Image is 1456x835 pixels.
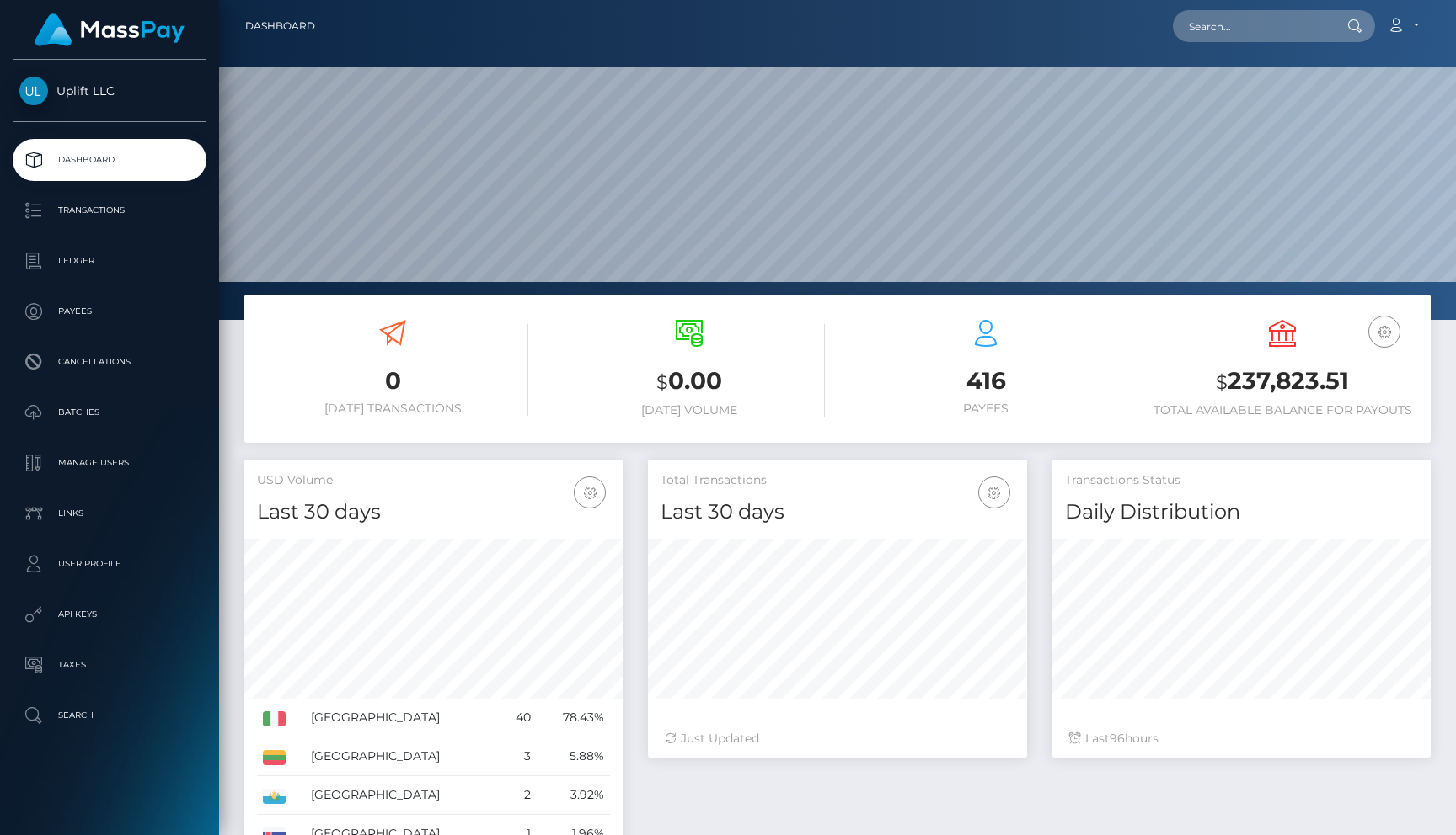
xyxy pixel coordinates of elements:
[500,699,537,737] td: 40
[665,730,1009,747] div: Just Updated
[13,593,206,636] a: API Keys
[850,402,1121,416] h6: Payees
[13,543,206,585] a: User Profile
[257,364,528,397] h3: 0
[13,240,206,282] a: Ledger
[19,703,200,728] p: Search
[305,699,500,737] td: [GEOGRAPHIC_DATA]
[245,8,315,44] a: Dashboard
[19,198,200,223] p: Transactions
[537,737,610,776] td: 5.88%
[554,403,825,417] h6: [DATE] Volume
[35,13,185,46] img: MassPay Logo
[257,497,610,527] h4: Last 30 days
[500,737,537,776] td: 3
[500,776,537,815] td: 2
[13,442,206,484] a: Manage Users
[13,139,206,181] a: Dashboard
[19,501,200,526] p: Links
[13,492,206,535] a: Links
[1069,730,1414,747] div: Last hours
[13,391,206,433] a: Batches
[656,370,668,394] small: $
[19,248,200,274] p: Ledger
[305,776,500,815] td: [GEOGRAPHIC_DATA]
[661,497,1014,527] h4: Last 30 days
[13,189,206,231] a: Transactions
[19,147,200,173] p: Dashboard
[305,737,500,776] td: [GEOGRAPHIC_DATA]
[19,299,200,324] p: Payees
[1216,370,1228,394] small: $
[19,602,200,627] p: API Keys
[1147,403,1418,417] h6: Total Available Balance for Payouts
[1065,472,1418,489] h5: Transactions Status
[13,290,206,332] a: Payees
[13,644,206,686] a: Taxes
[19,349,200,375] p: Cancellations
[257,472,610,489] h5: USD Volume
[537,699,610,737] td: 78.43%
[263,750,286,765] img: LT.png
[1065,497,1418,527] h4: Daily Distribution
[1110,731,1125,746] span: 96
[1147,364,1418,399] h3: 237,823.51
[19,400,200,425] p: Batches
[263,711,286,726] img: IT.png
[1173,10,1331,42] input: Search...
[537,776,610,815] td: 3.92%
[19,551,200,577] p: User Profile
[661,472,1014,489] h5: Total Transactions
[850,364,1121,397] h3: 416
[19,450,200,476] p: Manage Users
[13,83,206,98] span: Uplift LLC
[13,694,206,737] a: Search
[263,789,286,804] img: SM.png
[554,364,825,399] h3: 0.00
[13,341,206,383] a: Cancellations
[257,402,528,416] h6: [DATE] Transactions
[19,652,200,678] p: Taxes
[19,77,48,105] img: Uplift LLC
